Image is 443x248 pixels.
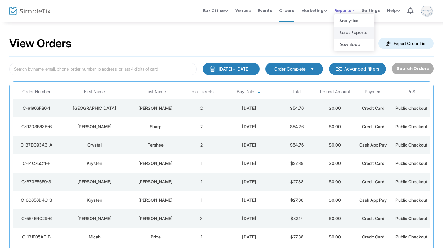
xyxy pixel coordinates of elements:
[62,179,127,185] div: Rebecca
[387,8,400,13] span: Help
[365,89,382,94] span: Payment
[278,154,316,173] td: $27.38
[334,15,374,27] li: Analytics
[278,85,316,99] th: Total
[62,234,127,240] div: Micah
[13,85,430,246] div: Data table
[182,136,220,154] td: 2
[14,234,59,240] div: C-1B1E05AE-B
[316,99,354,117] td: $0.00
[278,209,316,228] td: $82.14
[14,197,59,203] div: C-6C858D4C-3
[278,117,316,136] td: $54.76
[145,89,166,94] span: Last Name
[219,66,249,72] div: [DATE] - [DATE]
[203,8,228,13] span: Box Office
[62,197,127,203] div: Krysten
[182,191,220,209] td: 1
[395,105,427,111] span: Public Checkout
[130,142,181,148] div: Fershee
[278,99,316,117] td: $54.76
[182,99,220,117] td: 2
[362,105,384,111] span: Credit Card
[359,142,387,147] span: Cash App Pay
[237,89,254,94] span: Buy Date
[279,3,294,18] span: Orders
[14,179,59,185] div: C-B73E56E9-3
[362,124,384,129] span: Credit Card
[235,3,251,18] span: Venues
[62,160,127,166] div: Krysten
[222,124,276,130] div: 8/21/2025
[182,117,220,136] td: 2
[130,216,181,222] div: Besaw
[14,160,59,166] div: C-14C75C11-F
[130,124,181,130] div: Sharp
[334,39,374,51] li: Download
[336,66,342,72] img: filter
[182,228,220,246] td: 1
[378,38,434,49] m-button: Export Order List
[395,216,427,221] span: Public Checkout
[84,89,105,94] span: First Name
[334,8,354,13] span: Reports
[278,228,316,246] td: $27.38
[62,105,127,111] div: Madison
[222,179,276,185] div: 8/15/2025
[395,179,427,184] span: Public Checkout
[14,216,59,222] div: C-5E4E4C29-6
[395,161,427,166] span: Public Checkout
[329,63,386,75] m-button: Advanced filters
[316,85,354,99] th: Refund Amount
[62,216,127,222] div: Clayton
[22,89,51,94] span: Order Number
[362,216,384,221] span: Credit Card
[14,105,59,111] div: C-61966FB6-1
[182,173,220,191] td: 1
[278,136,316,154] td: $54.76
[9,63,197,75] input: Search by name, email, phone, order number, ip address, or last 4 digits of card
[62,142,127,148] div: Crystal
[395,197,427,203] span: Public Checkout
[14,124,59,130] div: C-97D3563F-6
[222,105,276,111] div: 8/21/2025
[274,66,306,72] span: Order Complete
[301,8,327,13] span: Marketing
[62,124,127,130] div: Tracy
[182,154,220,173] td: 1
[130,179,181,185] div: Hovemeyer
[316,209,354,228] td: $0.00
[130,160,181,166] div: Lucas
[362,161,384,166] span: Credit Card
[210,66,216,72] img: monthly
[222,160,276,166] div: 8/16/2025
[316,154,354,173] td: $0.00
[258,3,272,18] span: Events
[334,27,374,39] li: Sales Reports
[395,234,427,239] span: Public Checkout
[278,191,316,209] td: $27.38
[130,197,181,203] div: Lucas
[316,191,354,209] td: $0.00
[359,197,387,203] span: Cash App Pay
[316,228,354,246] td: $0.00
[130,234,181,240] div: Price
[316,136,354,154] td: $0.00
[130,105,181,111] div: Ray
[182,209,220,228] td: 3
[362,3,380,18] span: Settings
[14,142,59,148] div: C-B7BC93A3-A
[316,173,354,191] td: $0.00
[395,124,427,129] span: Public Checkout
[9,37,71,50] h2: View Orders
[222,234,276,240] div: 8/12/2025
[395,142,427,147] span: Public Checkout
[278,173,316,191] td: $27.38
[362,179,384,184] span: Credit Card
[222,197,276,203] div: 8/15/2025
[407,89,415,94] span: PoS
[308,66,317,72] button: Select
[222,216,276,222] div: 8/13/2025
[182,85,220,99] th: Total Tickets
[362,234,384,239] span: Credit Card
